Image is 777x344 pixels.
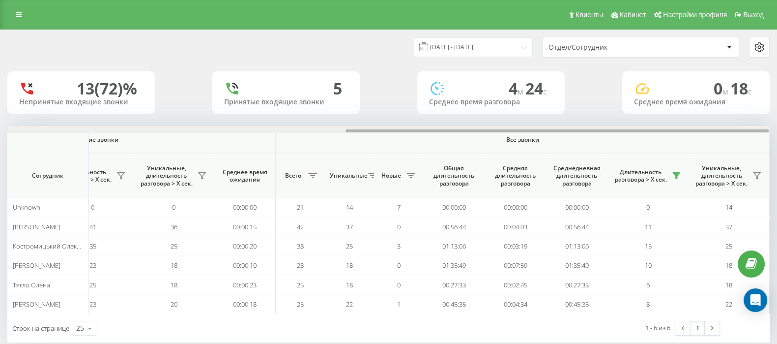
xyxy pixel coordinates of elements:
[663,11,727,19] span: Настройки профиля
[645,222,652,231] span: 11
[13,300,60,309] span: [PERSON_NAME]
[645,261,652,270] span: 10
[297,242,304,250] span: 38
[19,98,143,106] div: Непринятые входящие звонки
[397,261,401,270] span: 0
[171,261,177,270] span: 18
[429,98,553,106] div: Среднее время разговора
[214,237,276,256] td: 00:00:20
[725,203,732,212] span: 14
[397,242,401,250] span: 3
[485,198,546,217] td: 00:00:00
[423,275,485,294] td: 00:27:33
[13,203,40,212] span: Unknown
[76,323,84,333] div: 25
[546,198,607,217] td: 00:00:00
[576,11,603,19] span: Клиенты
[548,43,666,52] div: Отдел/Сотрудник
[423,237,485,256] td: 01:13:06
[346,203,353,212] span: 14
[693,164,749,188] span: Уникальные, длительность разговора > Х сек.
[13,222,60,231] span: [PERSON_NAME]
[297,222,304,231] span: 42
[546,217,607,236] td: 00:56:44
[725,242,732,250] span: 25
[297,261,304,270] span: 23
[525,78,547,99] span: 24
[172,203,175,212] span: 0
[725,222,732,231] span: 37
[346,222,353,231] span: 37
[89,222,96,231] span: 41
[89,242,96,250] span: 35
[725,261,732,270] span: 18
[431,164,477,188] span: Общая длительность разговора
[423,198,485,217] td: 00:00:00
[214,198,276,217] td: 00:00:00
[333,79,342,98] div: 5
[485,295,546,314] td: 00:04:34
[725,281,732,289] span: 18
[744,288,767,312] div: Open Intercom Messenger
[743,11,764,19] span: Выход
[214,275,276,294] td: 00:00:23
[281,172,305,180] span: Всего
[297,300,304,309] span: 25
[77,79,137,98] div: 13 (72)%
[646,203,650,212] span: 0
[485,275,546,294] td: 00:02:45
[543,86,547,97] span: c
[89,281,96,289] span: 25
[297,203,304,212] span: 21
[346,242,353,250] span: 25
[553,164,600,188] span: Среднедневная длительность разговора
[214,217,276,236] td: 00:00:15
[748,86,752,97] span: c
[485,256,546,275] td: 00:07:59
[305,136,740,144] span: Все звонки
[546,295,607,314] td: 00:45:35
[725,300,732,309] span: 22
[171,300,177,309] span: 20
[224,98,348,106] div: Принятые входящие звонки
[346,261,353,270] span: 18
[222,168,268,184] span: Среднее время ожидания
[423,295,485,314] td: 00:45:35
[397,222,401,231] span: 0
[397,203,401,212] span: 7
[714,78,730,99] span: 0
[634,98,758,106] div: Среднее время ожидания
[89,300,96,309] span: 23
[330,172,365,180] span: Уникальные
[171,222,177,231] span: 36
[297,281,304,289] span: 25
[690,321,705,335] a: 1
[546,256,607,275] td: 01:35:49
[722,86,730,97] span: м
[397,300,401,309] span: 1
[379,172,403,180] span: Новые
[645,242,652,250] span: 15
[646,281,650,289] span: 6
[645,323,670,333] div: 1 - 6 из 6
[171,281,177,289] span: 18
[485,237,546,256] td: 00:03:19
[492,164,539,188] span: Средняя длительность разговора
[612,168,669,184] span: Длительность разговора > Х сек.
[518,86,525,97] span: м
[89,261,96,270] span: 23
[423,256,485,275] td: 01:35:49
[397,281,401,289] span: 0
[485,217,546,236] td: 00:04:03
[423,217,485,236] td: 00:56:44
[346,281,353,289] span: 18
[214,295,276,314] td: 00:00:18
[620,11,646,19] span: Кабинет
[346,300,353,309] span: 22
[13,242,94,250] span: Костромицький Олександр
[16,172,80,180] span: Сотрудник
[91,203,94,212] span: 0
[171,242,177,250] span: 25
[138,164,195,188] span: Уникальные, длительность разговора > Х сек.
[730,78,752,99] span: 18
